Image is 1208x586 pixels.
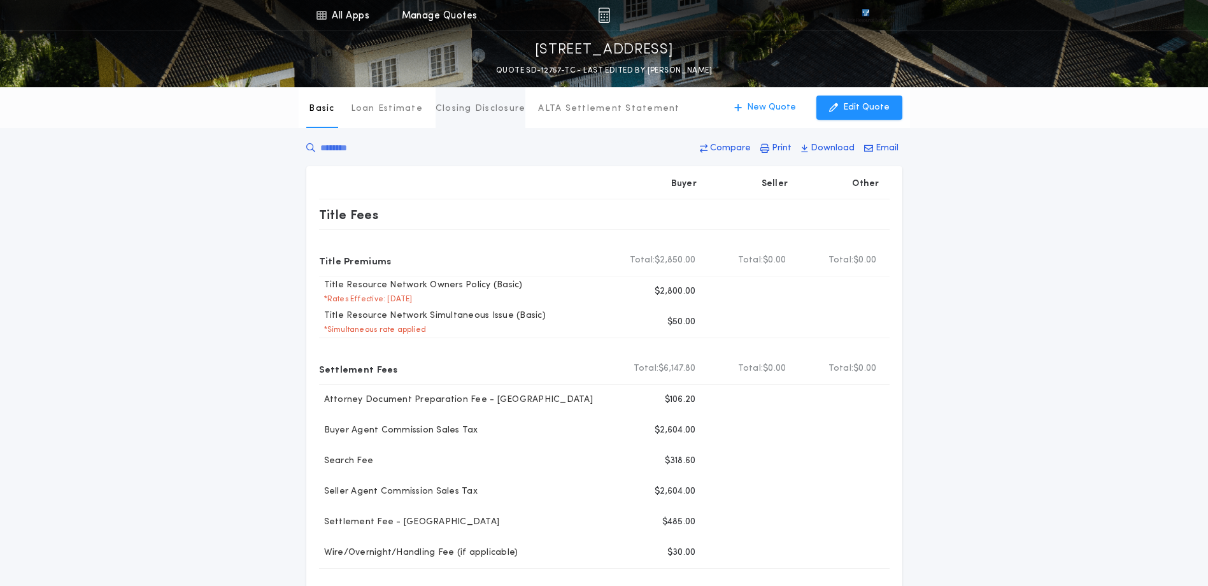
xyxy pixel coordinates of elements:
p: Seller Agent Commission Sales Tax [319,485,478,498]
p: $2,800.00 [655,285,695,298]
p: Title Resource Network Owners Policy (Basic) [319,279,523,292]
button: Email [860,137,902,160]
p: * Simultaneous rate applied [319,325,427,335]
b: Total: [828,362,854,375]
p: Buyer Agent Commission Sales Tax [319,424,478,437]
button: Compare [696,137,755,160]
b: Total: [828,254,854,267]
p: Edit Quote [843,101,890,114]
p: Email [876,142,899,155]
p: $106.20 [665,394,696,406]
b: Total: [634,362,659,375]
span: $0.00 [853,362,876,375]
b: Total: [738,362,764,375]
p: [STREET_ADDRESS] [535,40,674,61]
p: Closing Disclosure [436,103,526,115]
p: Title Resource Network Simultaneous Issue (Basic) [319,310,546,322]
span: $6,147.80 [658,362,695,375]
button: Download [797,137,858,160]
img: img [598,8,610,23]
p: $485.00 [662,516,696,529]
p: Other [852,178,879,190]
p: ALTA Settlement Statement [538,103,679,115]
p: Loan Estimate [351,103,423,115]
p: * Rates Effective: [DATE] [319,294,413,304]
p: Title Premiums [319,250,392,271]
b: Total: [738,254,764,267]
p: QUOTE SD-12757-TC - LAST EDITED BY [PERSON_NAME] [496,64,712,77]
p: Seller [762,178,788,190]
p: Wire/Overnight/Handling Fee (if applicable) [319,547,518,559]
p: $30.00 [667,547,696,559]
p: Settlement Fee - [GEOGRAPHIC_DATA] [319,516,500,529]
p: Buyer [671,178,697,190]
p: $2,604.00 [655,485,695,498]
p: Settlement Fees [319,359,398,379]
p: Print [772,142,792,155]
p: Download [811,142,855,155]
p: Title Fees [319,204,379,225]
p: Compare [710,142,751,155]
span: $0.00 [763,254,786,267]
button: Print [757,137,795,160]
span: $0.00 [853,254,876,267]
span: $2,850.00 [655,254,695,267]
p: Attorney Document Preparation Fee - [GEOGRAPHIC_DATA] [319,394,593,406]
p: Basic [309,103,334,115]
span: $0.00 [763,362,786,375]
button: New Quote [721,96,809,120]
p: $318.60 [665,455,696,468]
p: New Quote [747,101,796,114]
img: vs-icon [839,9,892,22]
p: Search Fee [319,455,374,468]
p: $2,604.00 [655,424,695,437]
p: $50.00 [667,316,696,329]
b: Total: [630,254,655,267]
button: Edit Quote [816,96,902,120]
